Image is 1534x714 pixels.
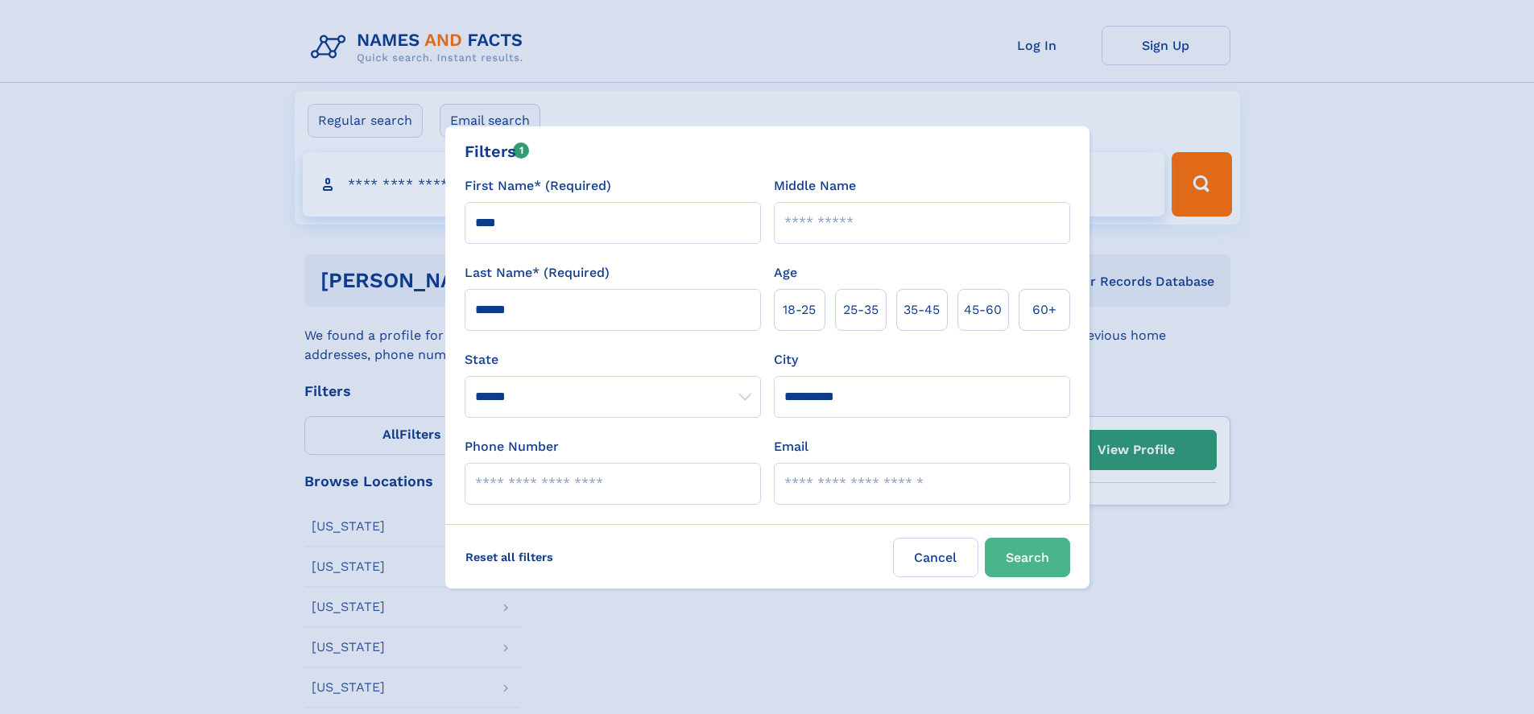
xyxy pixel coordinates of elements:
[903,300,940,320] span: 35‑45
[465,437,559,456] label: Phone Number
[843,300,879,320] span: 25‑35
[465,176,611,196] label: First Name* (Required)
[774,350,798,369] label: City
[465,350,761,369] label: State
[783,300,816,320] span: 18‑25
[455,538,564,576] label: Reset all filters
[1032,300,1056,320] span: 60+
[985,538,1070,577] button: Search
[774,263,797,283] label: Age
[964,300,1002,320] span: 45‑60
[893,538,978,577] label: Cancel
[465,263,610,283] label: Last Name* (Required)
[465,139,530,163] div: Filters
[774,176,856,196] label: Middle Name
[774,437,808,456] label: Email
